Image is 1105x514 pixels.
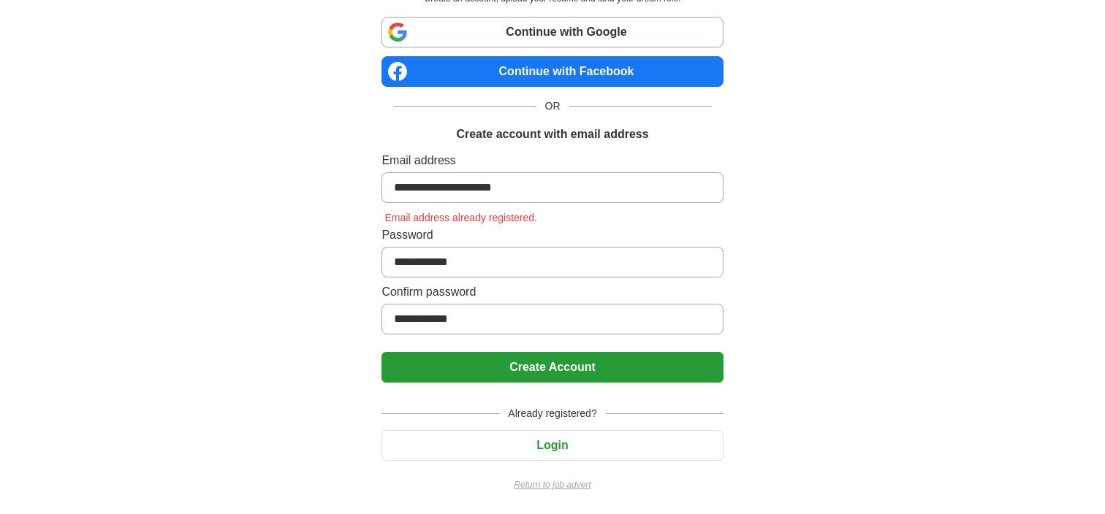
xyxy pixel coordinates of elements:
button: Login [381,430,723,461]
label: Password [381,226,723,244]
a: Login [381,439,723,451]
span: OR [536,99,569,114]
a: Continue with Google [381,17,723,47]
a: Return to job advert [381,478,723,491]
span: Email address already registered. [381,212,540,223]
label: Email address [381,152,723,169]
button: Create Account [381,352,723,383]
label: Confirm password [381,283,723,301]
a: Continue with Facebook [381,56,723,87]
h1: Create account with email address [456,126,648,143]
span: Already registered? [499,406,605,421]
